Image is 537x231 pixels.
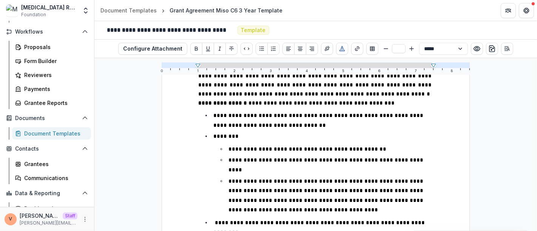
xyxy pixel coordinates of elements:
[486,43,498,55] button: download-word
[12,127,91,140] a: Document Templates
[336,43,348,55] button: Choose font color
[100,6,157,14] div: Document Templates
[12,41,91,53] a: Proposals
[501,43,513,55] button: Open Editor Sidebar
[15,115,79,122] span: Documents
[12,83,91,95] a: Payments
[256,43,268,55] button: Bullet List
[267,43,279,55] button: Ordered List
[351,43,363,55] button: Create link
[471,43,483,55] button: Preview preview-doc.pdf
[3,112,91,124] button: Open Documents
[241,27,266,34] span: Template
[24,71,85,79] div: Reviewers
[12,69,91,81] a: Reviewers
[519,3,534,18] button: Get Help
[24,43,85,51] div: Proposals
[24,205,85,213] div: Dashboard
[12,172,91,184] a: Communications
[282,43,295,55] button: Align Left
[381,44,390,53] button: Smaller
[3,143,91,155] button: Open Contacts
[407,44,416,53] button: Bigger
[12,202,91,215] a: Dashboard
[214,43,226,55] button: Italicize
[12,55,91,67] a: Form Builder
[63,213,77,219] p: Staff
[97,5,285,16] nav: breadcrumb
[321,43,333,55] button: Insert Signature
[306,43,318,55] button: Align Right
[80,215,89,224] button: More
[6,5,18,17] img: Misophonia Research Fund Workflow Sandbox
[24,174,85,182] div: Communications
[118,43,187,55] button: Configure Attachment
[501,3,516,18] button: Partners
[12,158,91,170] a: Grantees
[24,129,85,137] div: Document Templates
[294,43,306,55] button: Align Center
[190,43,202,55] button: Bold
[3,26,91,38] button: Open Workflows
[225,43,238,55] button: Strike
[80,3,91,18] button: Open entity switcher
[97,5,160,16] a: Document Templates
[24,160,85,168] div: Grantees
[24,99,85,107] div: Grantee Reports
[170,6,282,14] div: Grant Agreement Miso C6 3 Year Template
[15,146,79,152] span: Contacts
[241,43,253,55] button: Code
[21,11,46,18] span: Foundation
[9,217,12,222] div: Venkat
[24,57,85,65] div: Form Builder
[12,97,91,109] a: Grantee Reports
[366,43,378,55] button: Insert Table
[15,190,79,197] span: Data & Reporting
[21,3,77,11] div: [MEDICAL_DATA] Research Fund Workflow Sandbox
[202,43,214,55] button: Underline
[20,212,60,220] p: [PERSON_NAME]
[3,187,91,199] button: Open Data & Reporting
[20,220,77,226] p: [PERSON_NAME][EMAIL_ADDRESS][DOMAIN_NAME]
[24,85,85,93] div: Payments
[15,29,79,35] span: Workflows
